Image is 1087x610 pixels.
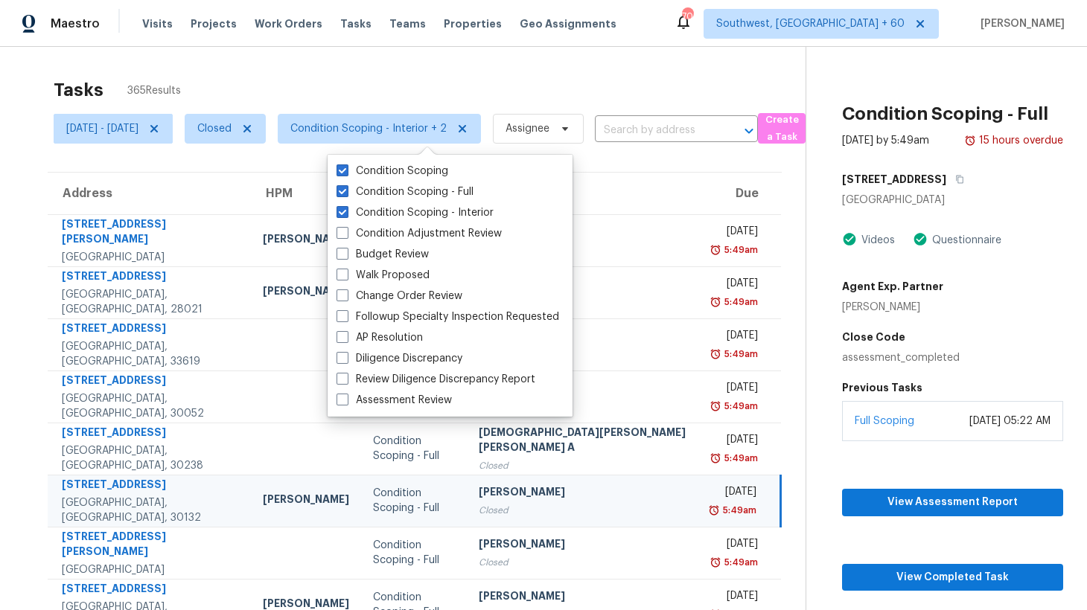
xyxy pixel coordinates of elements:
img: Artifact Present Icon [913,231,928,247]
label: Condition Adjustment Review [337,226,502,241]
span: Tasks [340,19,372,29]
span: Assignee [506,121,549,136]
span: Maestro [51,16,100,31]
span: Closed [197,121,232,136]
h5: Previous Tasks [842,380,1063,395]
div: [DATE] [714,484,756,503]
label: Condition Scoping - Full [337,184,474,199]
div: [PERSON_NAME] [479,380,690,399]
div: [STREET_ADDRESS] [62,321,239,339]
div: Condition Scoping - Full [373,486,456,516]
div: Closed [479,399,690,414]
div: Condition Scoping - Full [373,538,456,568]
div: [PERSON_NAME] [263,283,349,302]
h5: Agent Exp. Partner [842,279,943,294]
span: Geo Assignments [520,16,616,31]
h5: Close Code [842,330,1063,344]
div: [DATE] [714,276,757,295]
label: AP Resolution [337,330,423,345]
div: Closed [479,458,690,473]
div: [DATE] [714,328,757,347]
div: 5:49am [721,555,758,570]
div: [GEOGRAPHIC_DATA], [GEOGRAPHIC_DATA], 33619 [62,339,239,369]
div: [STREET_ADDRESS][PERSON_NAME] [62,216,239,250]
h2: Tasks [54,83,103,97]
th: Assignee [467,173,702,214]
div: [STREET_ADDRESS] [62,581,239,600]
span: Teams [389,16,426,31]
span: View Completed Task [854,568,1051,587]
label: Budget Review [337,247,429,262]
div: 5:49am [720,503,756,518]
div: [DATE] [714,380,757,399]
div: [PERSON_NAME] [263,231,349,250]
div: Closed [479,503,690,518]
button: View Completed Task [842,564,1063,591]
div: Videos [857,233,895,248]
div: [PERSON_NAME] [479,588,690,607]
div: [STREET_ADDRESS] [62,477,239,495]
button: Open [739,121,759,141]
div: Prem S [479,276,690,295]
label: Change Order Review [337,289,462,304]
label: Assessment Review [337,393,452,408]
div: [GEOGRAPHIC_DATA], [GEOGRAPHIC_DATA], 30132 [62,495,239,525]
label: Review Diligence Discrepancy Report [337,372,535,387]
label: Condition Scoping - Interior [337,205,494,220]
div: [GEOGRAPHIC_DATA] [842,193,1063,208]
div: [DATE] [714,536,757,555]
span: Southwest, [GEOGRAPHIC_DATA] + 60 [716,16,905,31]
span: Work Orders [255,16,322,31]
th: HPM [251,173,361,214]
label: Followup Specialty Inspection Requested [337,309,559,324]
th: Due [702,173,780,214]
button: Create a Task [758,113,806,144]
img: Overdue Alarm Icon [710,555,721,570]
div: Closed [479,347,690,362]
div: [PERSON_NAME] [263,492,349,510]
div: Closed [479,555,690,570]
img: Overdue Alarm Icon [710,295,721,309]
div: [PERSON_NAME] [842,300,943,315]
span: [DATE] - [DATE] [66,121,138,136]
div: [DATE] by 5:49am [842,133,929,148]
div: Closed [479,295,690,309]
a: Full Scoping [855,416,914,426]
h5: [STREET_ADDRESS] [842,172,946,187]
input: Search by address [595,119,716,142]
button: Copy Address [946,166,966,193]
img: Artifact Present Icon [842,231,857,247]
div: [DATE] 05:22 AM [969,414,1051,428]
img: Overdue Alarm Icon [964,133,976,148]
div: 703 [682,9,692,24]
div: assessment_completed [842,350,1063,365]
label: Condition Scoping [337,164,448,179]
label: Diligence Discrepancy [337,351,462,366]
div: Questionnaire [928,233,1001,248]
div: [DATE] [714,432,757,451]
div: [GEOGRAPHIC_DATA] [62,250,239,265]
button: View Assessment Report [842,489,1063,516]
span: Projects [191,16,237,31]
div: 5:49am [721,399,758,414]
span: 365 Results [127,83,181,98]
span: Properties [444,16,502,31]
div: 5:49am [721,243,758,257]
img: Overdue Alarm Icon [708,503,720,518]
div: [STREET_ADDRESS] [62,269,239,287]
span: [PERSON_NAME] [975,16,1065,31]
div: Prem S [479,224,690,243]
div: [GEOGRAPHIC_DATA], [GEOGRAPHIC_DATA], 30238 [62,443,239,473]
div: Closed [479,243,690,257]
span: View Assessment Report [854,493,1051,512]
div: 5:49am [721,295,758,309]
div: [PERSON_NAME] [479,328,690,347]
div: [PERSON_NAME] [479,536,690,555]
div: [STREET_ADDRESS] [62,425,239,443]
h2: Condition Scoping - Full [842,106,1048,121]
img: Overdue Alarm Icon [710,451,721,466]
label: Walk Proposed [337,268,430,283]
div: [STREET_ADDRESS][PERSON_NAME] [62,529,239,562]
div: [PERSON_NAME] [479,484,690,503]
th: Address [48,173,251,214]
